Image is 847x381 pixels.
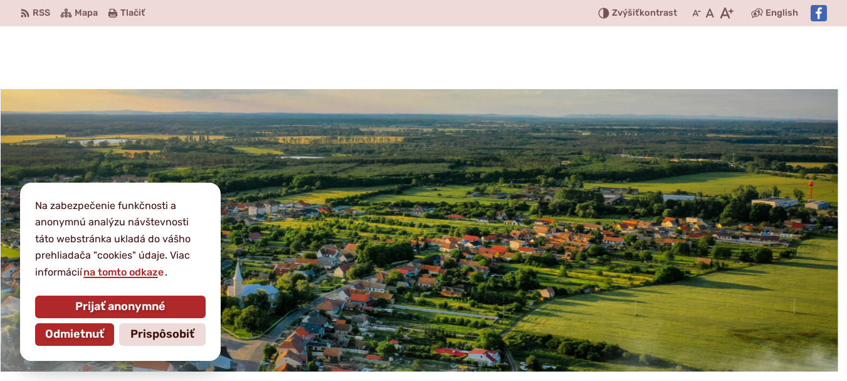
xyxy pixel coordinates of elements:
[120,8,145,19] span: Tlačiť
[765,6,798,21] span: English
[612,8,639,18] span: Zvýšiť
[33,6,50,21] span: RSS
[35,198,206,281] p: Na zabezpečenie funkčnosti a anonymnú analýzu návštevnosti táto webstránka ukladá do vášho prehli...
[130,328,194,341] span: Prispôsobiť
[35,323,114,346] button: Odmietnuť
[45,328,104,341] span: Odmietnuť
[811,5,827,21] img: Prejsť na Facebook stránku
[82,266,165,278] a: na tomto odkaze
[119,323,206,346] button: Prispôsobiť
[35,296,206,318] button: Prijať anonymné
[75,300,166,314] span: Prijať anonymné
[763,6,801,21] a: English
[612,8,677,19] span: kontrast
[75,6,98,21] span: Mapa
